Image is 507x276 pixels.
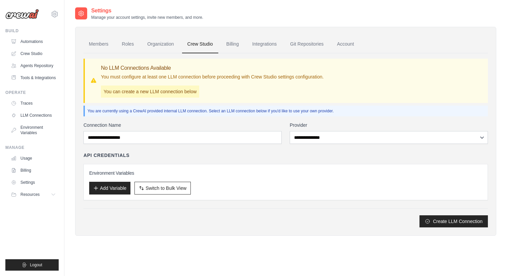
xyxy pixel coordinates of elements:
span: Switch to Bulk View [146,185,186,191]
a: LLM Connections [8,110,59,121]
h3: No LLM Connections Available [101,64,324,72]
a: Billing [221,35,244,53]
a: Usage [8,153,59,164]
h2: Settings [91,7,203,15]
h3: Environment Variables [89,170,482,176]
button: Logout [5,259,59,271]
p: You are currently using a CrewAI provided internal LLM connection. Select an LLM connection below... [88,108,485,114]
span: Logout [30,262,42,268]
span: Resources [20,192,40,197]
a: Members [83,35,114,53]
div: Operate [5,90,59,95]
button: Create LLM Connection [419,215,488,227]
button: Resources [8,189,59,200]
a: Settings [8,177,59,188]
a: Account [332,35,359,53]
p: You must configure at least one LLM connection before proceeding with Crew Studio settings config... [101,73,324,80]
a: Environment Variables [8,122,59,138]
label: Provider [290,122,488,128]
a: Organization [142,35,179,53]
h4: API Credentials [83,152,129,159]
a: Tools & Integrations [8,72,59,83]
button: Switch to Bulk View [134,182,191,195]
a: Crew Studio [182,35,218,53]
img: Logo [5,9,39,19]
a: Crew Studio [8,48,59,59]
p: Manage your account settings, invite new members, and more. [91,15,203,20]
a: Roles [116,35,139,53]
a: Traces [8,98,59,109]
div: Manage [5,145,59,150]
div: Build [5,28,59,34]
p: You can create a new LLM connection below [101,86,199,98]
a: Billing [8,165,59,176]
a: Integrations [247,35,282,53]
a: Git Repositories [285,35,329,53]
button: Add Variable [89,182,130,195]
a: Agents Repository [8,60,59,71]
label: Connection Name [83,122,282,128]
a: Automations [8,36,59,47]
